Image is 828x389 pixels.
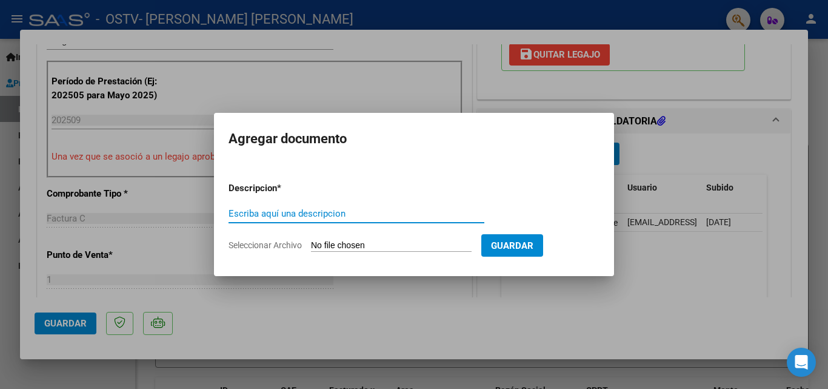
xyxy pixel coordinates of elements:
h2: Agregar documento [229,127,599,151]
div: Open Intercom Messenger [787,348,816,377]
button: Guardar [481,234,543,257]
span: Seleccionar Archivo [229,240,302,250]
p: Descripcion [229,181,340,195]
span: Guardar [491,240,533,251]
